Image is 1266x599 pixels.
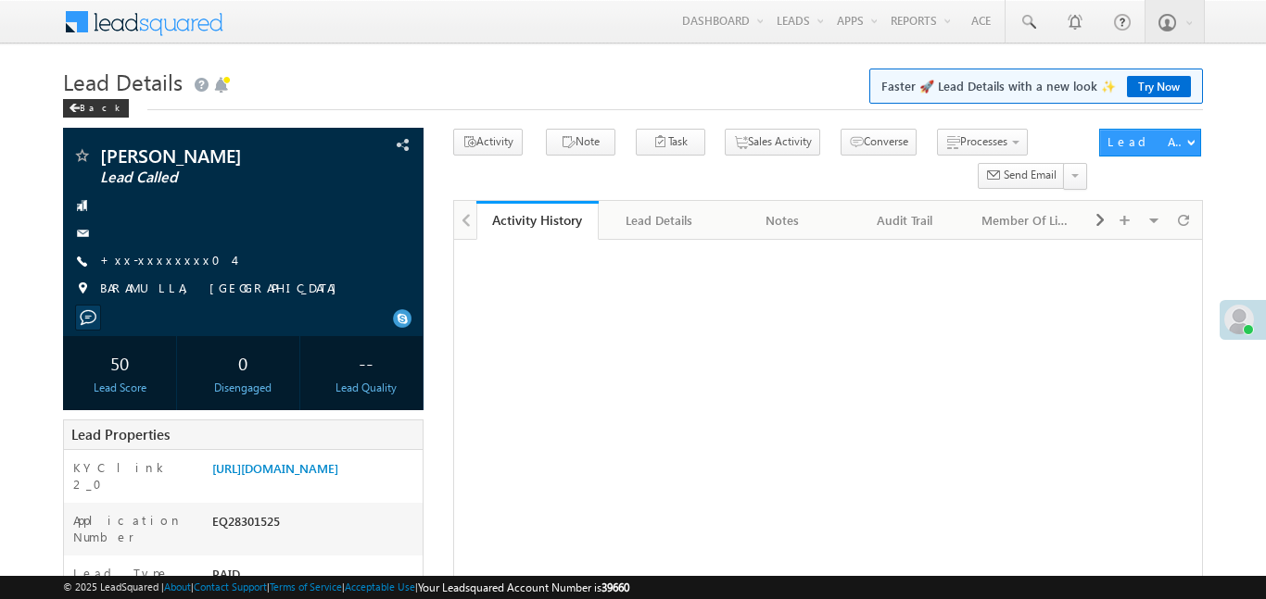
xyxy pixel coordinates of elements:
label: Lead Type [73,565,170,581]
span: BARAMULLA, [GEOGRAPHIC_DATA] [100,280,346,298]
div: 50 [68,345,171,380]
label: KYC link 2_0 [73,459,194,493]
span: 39660 [601,580,629,594]
label: Application Number [73,512,194,545]
a: Activity History [476,201,599,240]
div: Member Of Lists [981,209,1072,231]
a: Back [63,98,138,114]
span: Lead Details [63,67,183,96]
a: Lead Details [599,201,721,240]
div: Lead Actions [1108,133,1186,150]
div: Back [63,99,129,118]
a: Acceptable Use [345,580,415,593]
button: Lead Actions [1099,129,1201,156]
div: Lead Details [614,209,704,231]
span: Send Email [1004,167,1057,183]
button: Send Email [978,163,1065,190]
span: Your Leadsquared Account Number is [418,580,629,594]
button: Task [636,129,705,156]
div: 0 [191,345,295,380]
a: Audit Trail [844,201,967,240]
div: EQ28301525 [208,512,423,538]
span: Faster 🚀 Lead Details with a new look ✨ [881,77,1191,95]
a: Terms of Service [270,580,342,593]
span: [PERSON_NAME] [100,146,323,165]
a: Member Of Lists [967,201,1089,240]
a: [URL][DOMAIN_NAME] [212,460,338,476]
button: Note [546,129,615,156]
div: -- [314,345,418,380]
span: Processes [960,134,1007,148]
button: Activity [453,129,523,156]
div: PAID [208,565,423,591]
div: Notes [737,209,828,231]
button: Converse [841,129,917,156]
a: Notes [722,201,844,240]
a: Try Now [1127,76,1191,97]
button: Sales Activity [725,129,820,156]
span: Lead Called [100,168,323,187]
a: +xx-xxxxxxxx04 [100,252,234,268]
span: © 2025 LeadSquared | | | | | [63,579,629,596]
div: Lead Quality [314,380,418,396]
button: Processes [937,129,1028,156]
a: About [164,580,191,593]
div: Disengaged [191,380,295,396]
div: Activity History [490,211,585,229]
span: Lead Properties [71,425,170,443]
div: Audit Trail [859,209,950,231]
div: Lead Score [68,380,171,396]
a: Contact Support [194,580,267,593]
